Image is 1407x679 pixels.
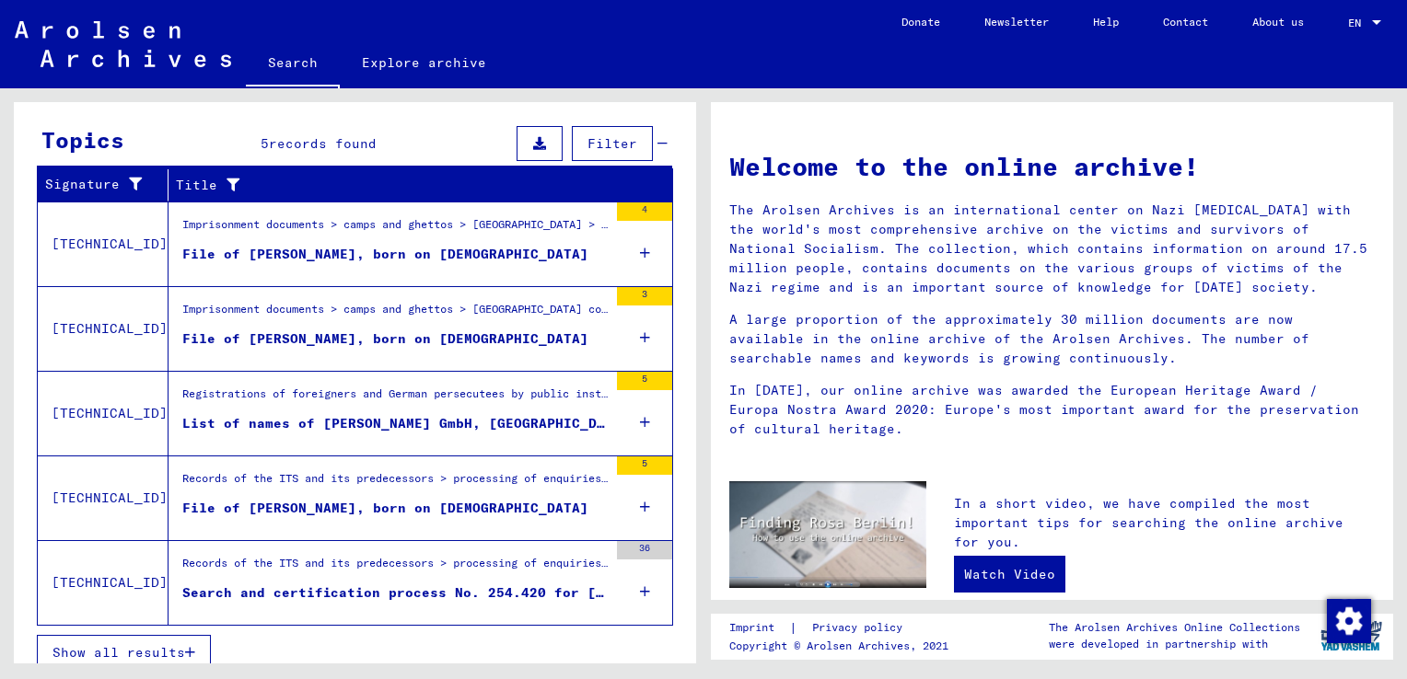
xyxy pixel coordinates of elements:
[261,135,269,152] span: 5
[797,618,924,638] a: Privacy policy
[729,638,948,654] p: Copyright © Arolsen Archives, 2021
[182,555,608,581] div: Records of the ITS and its predecessors > processing of enquiries > case-related files of the ITS...
[617,372,672,390] div: 5
[45,175,120,194] font: Signature
[1317,613,1386,659] img: yv_logo.png
[182,470,608,496] div: Records of the ITS and its predecessors > processing of enquiries > searches > tracing queries [D...
[1348,17,1368,29] span: EN
[176,176,217,195] font: Title
[617,202,672,221] div: 4
[41,123,124,156] div: Topics
[729,481,926,588] img: video.jpg
[52,644,185,661] span: Show all results
[269,135,377,152] span: records found
[182,245,588,264] div: File of [PERSON_NAME], born on [DEMOGRAPHIC_DATA]
[617,456,672,475] div: 5
[572,126,653,161] button: Filter
[729,310,1375,368] p: A large proportion of the approximately 30 million documents are now available in the online arch...
[182,216,608,242] div: Imprisonment documents > camps and ghettos > [GEOGRAPHIC_DATA] > Individual documents of men [GEO...
[587,135,637,152] span: Filter
[1327,599,1371,643] img: Change consent
[1326,598,1370,642] div: Change consent
[176,170,650,200] div: Title
[954,494,1375,552] p: In a short video, we have compiled the most important tips for searching the online archive for you.
[182,301,608,327] div: Imprisonment documents > camps and ghettos > [GEOGRAPHIC_DATA] concentration camp > Individual do...
[38,540,169,625] td: [TECHNICAL_ID]
[45,170,168,200] div: Signature
[38,201,169,286] td: [TECHNICAL_ID]
[1049,636,1300,652] p: were developed in partnership with
[729,618,789,638] a: Imprint
[1049,619,1300,636] p: The Arolsen Archives Online Collections
[182,386,608,411] div: Registrations of foreigners and German persecutees by public institutions, insurance companies an...
[729,201,1375,297] p: The Arolsen Archives is an international center on Nazi [MEDICAL_DATA] with the world's most comp...
[182,583,608,603] div: Search and certification process No. 254.420 for [PERSON_NAME] born [DEMOGRAPHIC_DATA]
[729,381,1375,439] p: In [DATE], our online archive was awarded the European Heritage Award / Europa Nostra Award 2020:...
[617,541,672,559] div: 36
[182,414,608,433] div: List of names of [PERSON_NAME] GmbH, [GEOGRAPHIC_DATA]
[617,287,672,305] div: 3
[38,286,169,371] td: [TECHNICAL_ID]
[37,635,211,670] button: Show all results
[789,618,797,638] font: |
[729,147,1375,186] h1: Welcome to the online archive!
[954,556,1065,593] a: Watch Video
[38,455,169,540] td: [TECHNICAL_ID]
[246,40,340,88] a: Search
[38,371,169,455] td: [TECHNICAL_ID]
[15,21,231,67] img: Arolsen_neg.svg
[340,40,508,85] a: Explore archive
[182,329,588,349] div: File of [PERSON_NAME], born on [DEMOGRAPHIC_DATA]
[182,499,588,518] div: File of [PERSON_NAME], born on [DEMOGRAPHIC_DATA]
